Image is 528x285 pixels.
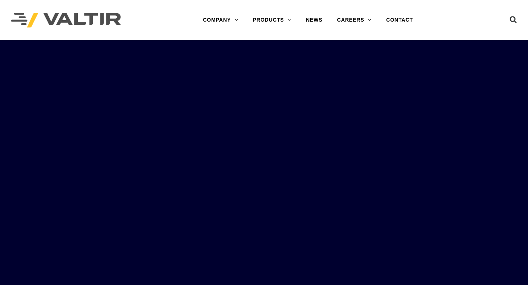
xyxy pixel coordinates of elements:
[245,13,298,27] a: PRODUCTS
[379,13,420,27] a: CONTACT
[298,13,330,27] a: NEWS
[330,13,379,27] a: CAREERS
[195,13,245,27] a: COMPANY
[11,13,121,28] img: Valtir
